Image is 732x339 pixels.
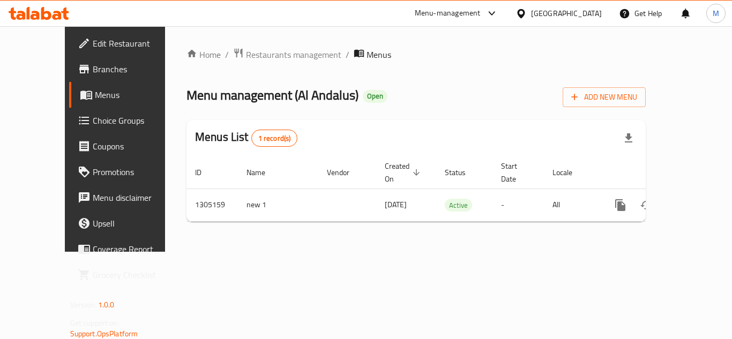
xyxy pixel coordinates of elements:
[238,189,318,221] td: new 1
[69,31,187,56] a: Edit Restaurant
[186,156,719,222] table: enhanced table
[445,166,480,179] span: Status
[186,48,646,62] nav: breadcrumb
[327,166,363,179] span: Vendor
[608,192,633,218] button: more
[363,92,387,101] span: Open
[363,90,387,103] div: Open
[69,133,187,159] a: Coupons
[346,48,349,61] li: /
[93,268,178,281] span: Grocery Checklist
[247,166,279,179] span: Name
[571,91,637,104] span: Add New Menu
[616,125,641,151] div: Export file
[98,298,115,312] span: 1.0.0
[385,160,423,185] span: Created On
[599,156,719,189] th: Actions
[531,7,602,19] div: [GEOGRAPHIC_DATA]
[367,48,391,61] span: Menus
[93,37,178,50] span: Edit Restaurant
[69,82,187,108] a: Menus
[385,198,407,212] span: [DATE]
[552,166,586,179] span: Locale
[93,217,178,230] span: Upsell
[186,48,221,61] a: Home
[69,236,187,262] a: Coverage Report
[415,7,481,20] div: Menu-management
[69,159,187,185] a: Promotions
[69,185,187,210] a: Menu disclaimer
[445,199,472,212] span: Active
[492,189,544,221] td: -
[544,189,599,221] td: All
[95,88,178,101] span: Menus
[186,83,358,107] span: Menu management ( Al Andalus )
[246,48,341,61] span: Restaurants management
[252,133,297,144] span: 1 record(s)
[69,56,187,82] a: Branches
[93,140,178,153] span: Coupons
[70,316,119,330] span: Get support on:
[93,63,178,76] span: Branches
[225,48,229,61] li: /
[233,48,341,62] a: Restaurants management
[633,192,659,218] button: Change Status
[69,210,187,236] a: Upsell
[93,165,178,178] span: Promotions
[195,166,215,179] span: ID
[69,262,187,288] a: Grocery Checklist
[251,130,298,147] div: Total records count
[713,7,719,19] span: M
[195,129,297,147] h2: Menus List
[93,191,178,204] span: Menu disclaimer
[93,243,178,255] span: Coverage Report
[69,108,187,133] a: Choice Groups
[70,298,96,312] span: Version:
[186,189,238,221] td: 1305159
[563,87,646,107] button: Add New Menu
[501,160,531,185] span: Start Date
[93,114,178,127] span: Choice Groups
